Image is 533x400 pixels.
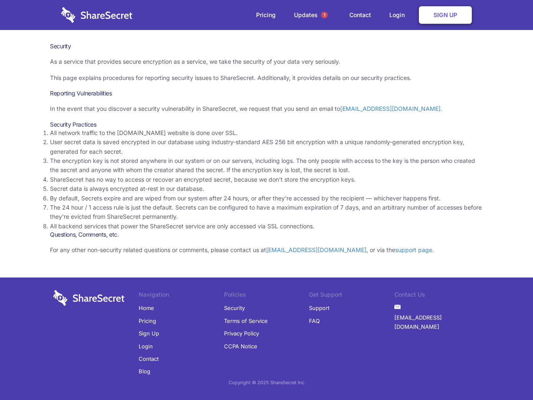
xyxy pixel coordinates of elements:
[139,302,154,314] a: Home
[50,231,483,238] h3: Questions, Comments, etc.
[224,315,268,327] a: Terms of Service
[394,290,480,302] li: Contact Us
[321,12,328,18] span: 1
[395,246,432,253] a: support page
[50,121,483,128] h3: Security Practices
[224,327,259,340] a: Privacy Policy
[50,73,483,82] p: This page explains procedures for reporting security issues to ShareSecret. Additionally, it prov...
[419,6,472,24] a: Sign Up
[139,340,153,352] a: Login
[139,352,159,365] a: Contact
[341,2,379,28] a: Contact
[224,290,309,302] li: Policies
[50,222,483,231] li: All backend services that power the ShareSecret service are only accessed via SSL connections.
[309,302,329,314] a: Support
[224,302,245,314] a: Security
[394,311,480,333] a: [EMAIL_ADDRESS][DOMAIN_NAME]
[50,203,483,222] li: The 24 hour / 1 access rule is just the default. Secrets can be configured to have a maximum expi...
[248,2,284,28] a: Pricing
[50,104,483,113] p: In the event that you discover a security vulnerability in ShareSecret, we request that you send ...
[50,57,483,66] p: As a service that provides secure encryption as a service, we take the security of your data very...
[266,246,366,253] a: [EMAIL_ADDRESS][DOMAIN_NAME]
[340,105,441,112] a: [EMAIL_ADDRESS][DOMAIN_NAME]
[50,42,483,50] h1: Security
[61,7,132,23] img: logo-wordmark-white-trans-d4663122ce5f474addd5e946df7df03e33cb6a1c49d2221995e7729f52c070b2.svg
[139,315,156,327] a: Pricing
[50,245,483,255] p: For any other non-security related questions or comments, please contact us at , or via the .
[50,137,483,156] li: User secret data is saved encrypted in our database using industry-standard AES 256 bit encryptio...
[309,315,320,327] a: FAQ
[50,194,483,203] li: By default, Secrets expire and are wiped from our system after 24 hours, or after they’re accesse...
[139,327,159,340] a: Sign Up
[50,156,483,175] li: The encryption key is not stored anywhere in our system or on our servers, including logs. The on...
[53,290,125,306] img: logo-wordmark-white-trans-d4663122ce5f474addd5e946df7df03e33cb6a1c49d2221995e7729f52c070b2.svg
[50,175,483,184] li: ShareSecret has no way to access or recover an encrypted secret, because we don’t store the encry...
[224,340,257,352] a: CCPA Notice
[50,128,483,137] li: All network traffic to the [DOMAIN_NAME] website is done over SSL.
[50,90,483,97] h3: Reporting Vulnerabilities
[139,290,224,302] li: Navigation
[50,184,483,193] li: Secret data is always encrypted at-rest in our database.
[309,290,394,302] li: Get Support
[139,365,150,377] a: Blog
[381,2,417,28] a: Login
